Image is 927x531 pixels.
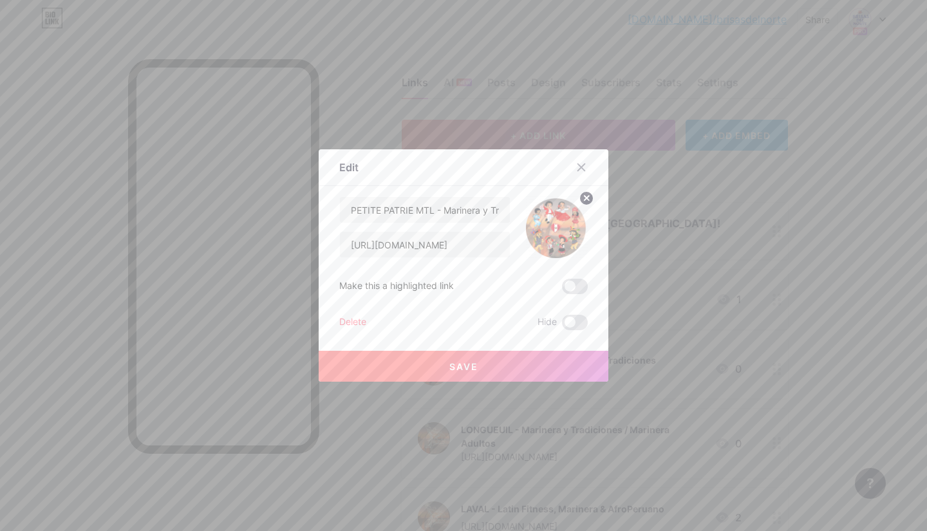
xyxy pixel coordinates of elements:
[526,196,588,258] img: link_thumbnail
[339,279,454,294] div: Make this a highlighted link
[449,361,478,372] span: Save
[339,160,359,175] div: Edit
[538,315,557,330] span: Hide
[340,197,510,223] input: Title
[340,232,510,257] input: URL
[339,315,366,330] div: Delete
[319,351,608,382] button: Save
